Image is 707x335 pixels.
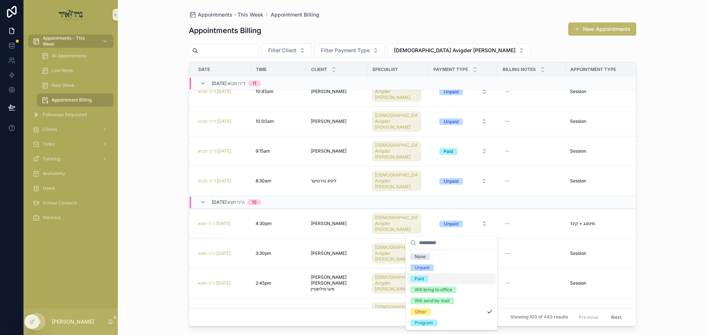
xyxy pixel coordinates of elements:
[28,108,113,121] a: Followups Requested
[321,47,370,54] span: Filter Payment Type
[606,311,627,323] button: Next
[433,85,493,98] button: Select Button
[433,67,468,72] span: Payment Type
[372,169,424,193] a: [DEMOGRAPHIC_DATA] Avigder [PERSON_NAME]
[375,304,418,322] span: [DEMOGRAPHIC_DATA] Avigder [PERSON_NAME]
[372,141,421,161] a: [DEMOGRAPHIC_DATA] Avigder [PERSON_NAME]
[510,314,568,320] span: Showing 100 of 443 results
[59,9,83,21] img: App logo
[570,280,634,286] a: Session
[570,89,586,95] span: Session
[372,301,424,325] a: [DEMOGRAPHIC_DATA] Avigder [PERSON_NAME]
[28,152,113,165] a: Tutoring
[375,245,418,262] span: [DEMOGRAPHIC_DATA] Avigder [PERSON_NAME]
[256,67,267,72] span: Time
[212,81,246,86] span: [DATE] ד'כי תבוא
[570,280,586,286] span: Session
[198,280,247,286] a: ה'כי תצא [DATE]
[256,280,271,286] span: 2:45pm
[372,80,424,103] a: [DEMOGRAPHIC_DATA] Avigder [PERSON_NAME]
[502,145,561,157] a: --
[415,264,429,271] div: Unpaid
[189,11,263,18] a: Appointments - This Week
[375,83,418,100] span: [DEMOGRAPHIC_DATA] Avigder [PERSON_NAME]
[52,53,87,59] span: All Appointments
[372,81,421,102] a: [DEMOGRAPHIC_DATA] Avigder [PERSON_NAME]
[198,118,247,124] a: ד'כי תבוא [DATE]
[406,250,497,330] div: Suggestions
[372,243,421,264] a: [DEMOGRAPHIC_DATA] Avigder [PERSON_NAME]
[433,85,493,99] a: Select Button
[502,86,561,97] a: --
[256,250,302,256] a: 3:30pm
[502,175,561,187] a: --
[271,11,319,18] span: Appointment Billing
[433,174,493,188] button: Select Button
[198,89,232,95] span: ד'כי תבוא [DATE]
[28,196,113,210] a: School Contacts
[198,178,232,184] a: ד'כי תבוא [DATE]
[256,148,270,154] span: 9:15am
[311,67,327,72] span: Client
[198,250,247,256] a: ה'כי תצא [DATE]
[24,29,118,234] div: scrollable content
[256,89,302,95] a: 10:45am
[372,111,421,132] a: [DEMOGRAPHIC_DATA] Avigder [PERSON_NAME]
[37,79,113,92] a: Next Week
[198,221,231,227] span: ה'כי תצא [DATE]
[375,274,418,292] span: [DEMOGRAPHIC_DATA] Avigder [PERSON_NAME]
[570,148,586,154] span: Session
[311,89,347,95] span: [PERSON_NAME]
[256,178,271,184] span: 8:30am
[394,47,516,54] span: [DEMOGRAPHIC_DATA] Avigder [PERSON_NAME]
[37,93,113,107] a: Appointment Billing
[314,43,385,57] button: Select Button
[372,242,424,265] a: [DEMOGRAPHIC_DATA] Avigder [PERSON_NAME]
[198,118,232,124] span: ד'כי תבוא [DATE]
[43,156,60,162] span: Tutoring
[415,286,452,293] div: Will bring to office
[256,89,274,95] span: 10:45am
[502,307,561,319] a: --
[262,43,312,57] button: Select Button
[505,178,510,184] div: --
[433,174,493,188] a: Select Button
[505,221,510,227] div: --
[43,171,65,177] span: Availability
[256,221,302,227] a: 4:30pm
[198,280,231,286] a: ה'כי תצא [DATE]
[253,81,256,86] div: 11
[256,280,302,286] a: 2:45pm
[256,118,302,124] a: 10:00am
[570,118,634,124] a: Session
[444,178,458,185] div: Unpaid
[28,138,113,151] a: Tasks
[415,309,426,315] div: Other
[311,148,363,154] a: [PERSON_NAME]
[28,211,113,224] a: Workers
[43,215,60,221] span: Workers
[568,22,636,36] button: New Appointments
[444,118,458,125] div: Unpaid
[433,145,493,158] button: Select Button
[28,35,113,48] a: Appointments - This Week
[570,67,616,72] span: Appointment Type
[502,247,561,259] a: --
[52,68,73,74] span: Last Week
[311,118,347,124] span: [PERSON_NAME]
[198,11,263,18] span: Appointments - This Week
[444,148,453,155] div: Paid
[570,221,595,227] span: מיטונג + קינד
[43,35,96,47] span: Appointments - This Week
[570,250,634,256] a: Session
[43,126,57,132] span: Clients
[375,215,418,232] span: [DEMOGRAPHIC_DATA] Avigder [PERSON_NAME]
[52,82,74,88] span: Next Week
[268,47,296,54] span: Filter Client
[52,318,94,325] p: [PERSON_NAME]
[570,178,634,184] a: Session
[372,303,421,323] a: [DEMOGRAPHIC_DATA] Avigder [PERSON_NAME]
[256,221,272,227] span: 4:30pm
